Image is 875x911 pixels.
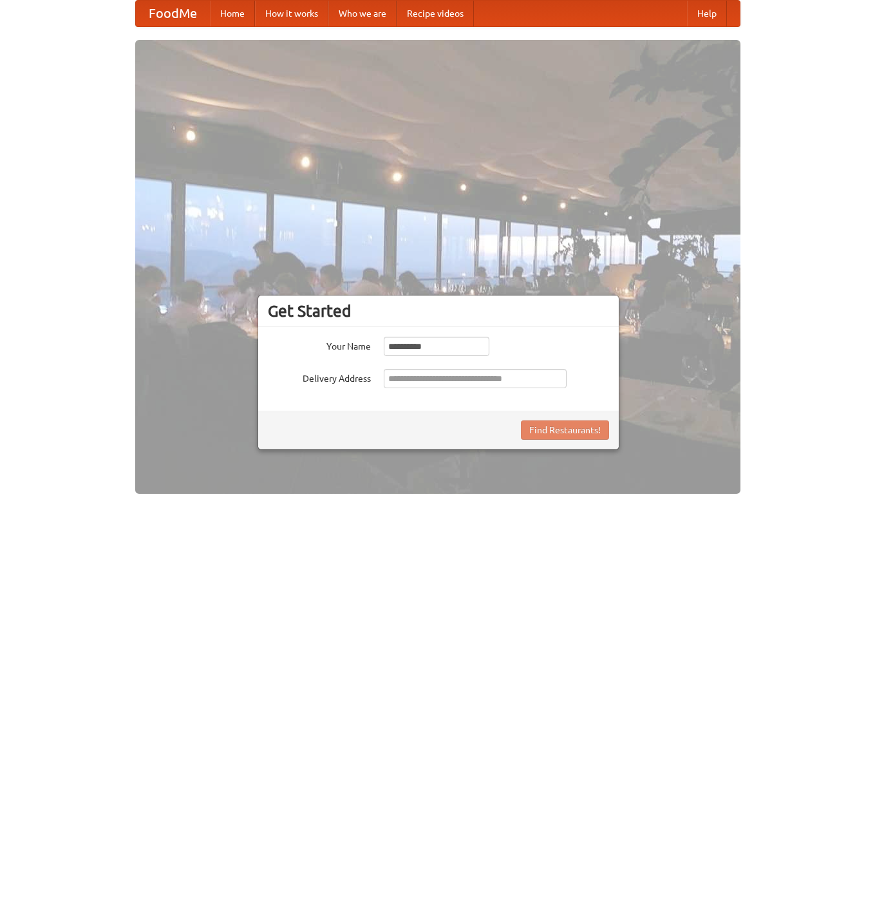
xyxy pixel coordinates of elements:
[268,337,371,353] label: Your Name
[268,301,609,321] h3: Get Started
[328,1,397,26] a: Who we are
[687,1,727,26] a: Help
[397,1,474,26] a: Recipe videos
[136,1,210,26] a: FoodMe
[521,420,609,440] button: Find Restaurants!
[255,1,328,26] a: How it works
[268,369,371,385] label: Delivery Address
[210,1,255,26] a: Home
